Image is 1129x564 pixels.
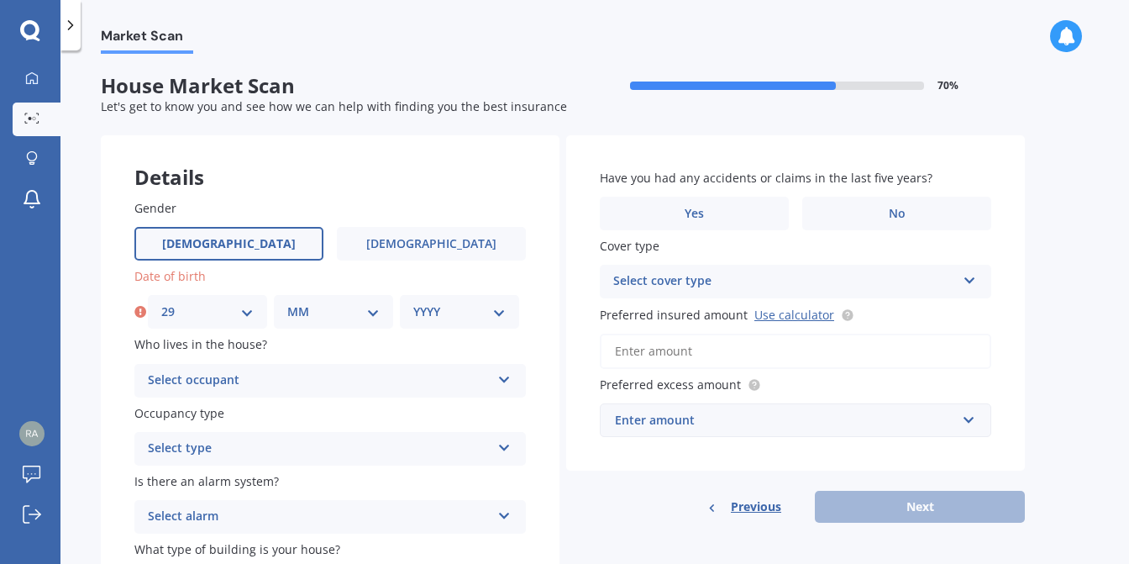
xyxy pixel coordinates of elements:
img: 6081a611f2df79537d24594f7b322186 [19,421,45,446]
span: [DEMOGRAPHIC_DATA] [162,237,296,251]
div: Select alarm [148,507,491,527]
span: Preferred insured amount [600,307,748,323]
span: What type of building is your house? [134,541,340,557]
span: Date of birth [134,268,206,284]
div: Details [101,135,559,186]
div: Select occupant [148,371,491,391]
span: Yes [685,207,704,221]
span: House Market Scan [101,74,563,98]
span: Have you had any accidents or claims in the last five years? [600,170,932,186]
span: Who lives in the house? [134,337,267,353]
span: Gender [134,200,176,216]
a: Use calculator [754,307,834,323]
div: Enter amount [615,411,956,430]
div: Select type [148,439,491,459]
span: Occupancy type [134,405,224,421]
span: Preferred excess amount [600,377,741,393]
div: Select cover type [613,271,956,292]
span: Cover type [600,238,659,254]
span: Let's get to know you and see how we can help with finding you the best insurance [101,98,567,114]
span: Previous [731,494,781,519]
span: 70 % [937,80,958,92]
input: Enter amount [600,334,991,369]
span: Is there an alarm system? [134,473,279,489]
span: [DEMOGRAPHIC_DATA] [366,237,496,251]
span: Market Scan [101,28,193,50]
span: No [889,207,906,221]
